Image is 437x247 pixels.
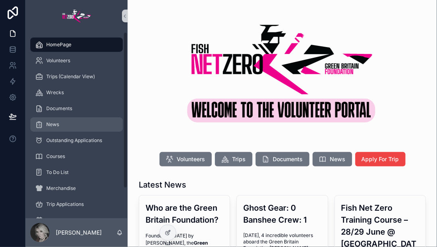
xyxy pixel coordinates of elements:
p: [PERSON_NAME] [56,229,102,237]
a: News [30,117,123,132]
span: Trips [232,155,246,163]
a: Documents [30,101,123,116]
span: HomePage [46,41,71,48]
span: To Do List [46,169,69,176]
a: Trip Applications [30,197,123,211]
button: Apply For Trip [355,152,406,166]
button: Volunteers [159,152,212,166]
a: Merchandise [30,181,123,196]
span: Merch Orders [46,217,78,223]
img: App logo [62,10,91,22]
button: Documents [256,152,309,166]
span: Volunteers [177,155,205,163]
a: Courses [30,149,123,164]
span: Apply For Trip [362,155,399,163]
a: Volunteers [30,53,123,68]
a: Outstanding Applications [30,133,123,148]
span: Trips (Calendar View) [46,73,95,80]
span: Merchandise [46,185,76,192]
span: Outstanding Applications [46,137,102,144]
div: scrollable content [26,32,128,218]
a: Wrecks [30,85,123,100]
span: Documents [46,105,72,112]
img: 30320-Portal_Welcome.png [177,19,388,130]
span: News [330,155,346,163]
span: News [46,121,59,128]
span: Trip Applications [46,201,84,207]
button: Trips [215,152,252,166]
h3: Ghost Gear: 0 Banshee Crew: 1 [243,202,321,226]
a: Merch Orders [30,213,123,227]
h1: Latest News [139,179,186,190]
span: Documents [273,155,303,163]
a: To Do List [30,165,123,180]
a: Trips (Calendar View) [30,69,123,84]
button: News [313,152,352,166]
a: HomePage [30,38,123,52]
span: Wrecks [46,89,64,96]
h3: Who are the Green Britain Foundation? [146,202,223,226]
span: Courses [46,153,65,160]
span: Volunteers [46,57,70,64]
